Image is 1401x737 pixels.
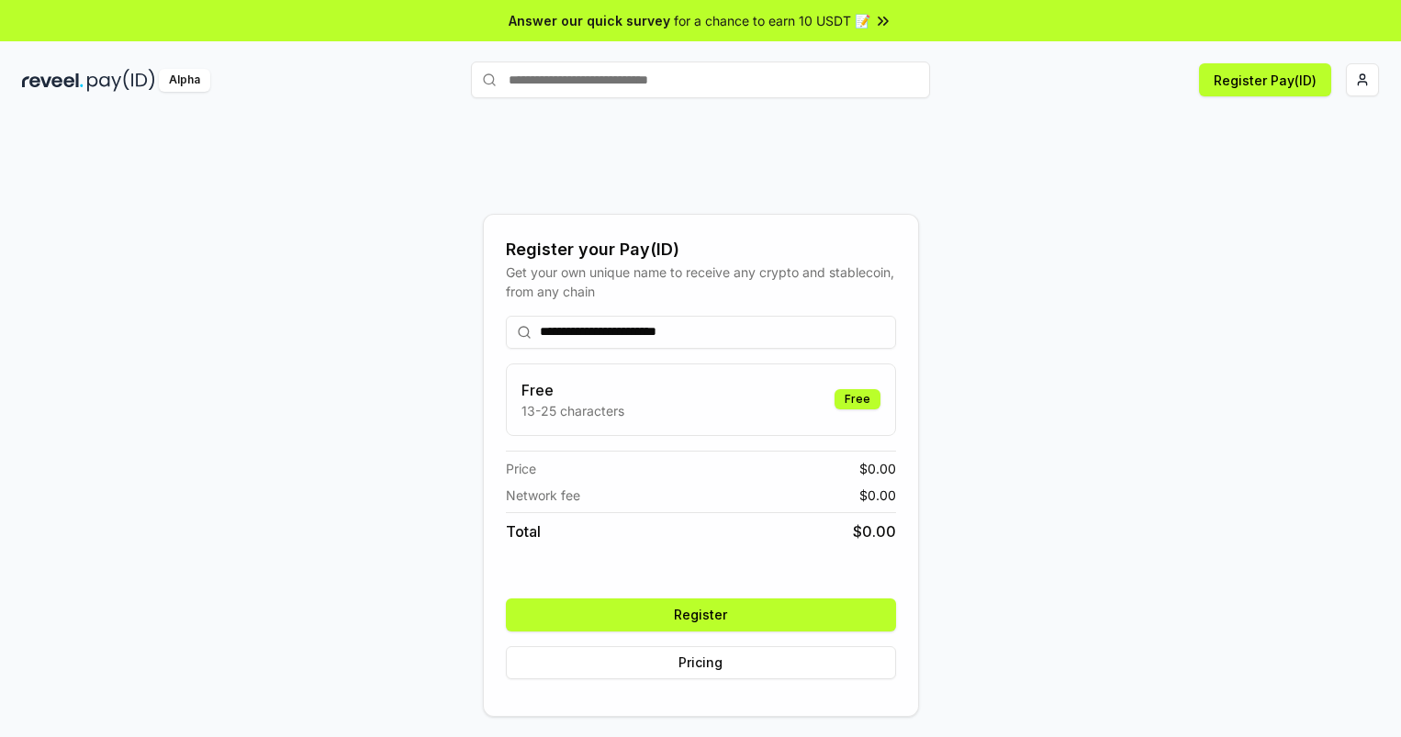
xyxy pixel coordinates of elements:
[506,237,896,262] div: Register your Pay(ID)
[835,389,880,409] div: Free
[506,486,580,505] span: Network fee
[1199,63,1331,96] button: Register Pay(ID)
[159,69,210,92] div: Alpha
[506,262,896,301] div: Get your own unique name to receive any crypto and stablecoin, from any chain
[509,11,670,30] span: Answer our quick survey
[521,379,624,401] h3: Free
[506,598,896,631] button: Register
[22,69,84,92] img: reveel_dark
[506,646,896,679] button: Pricing
[87,69,155,92] img: pay_id
[853,520,896,542] span: $ 0.00
[506,459,536,478] span: Price
[521,401,624,420] p: 13-25 characters
[674,11,870,30] span: for a chance to earn 10 USDT 📝
[859,486,896,505] span: $ 0.00
[506,520,541,542] span: Total
[859,459,896,478] span: $ 0.00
